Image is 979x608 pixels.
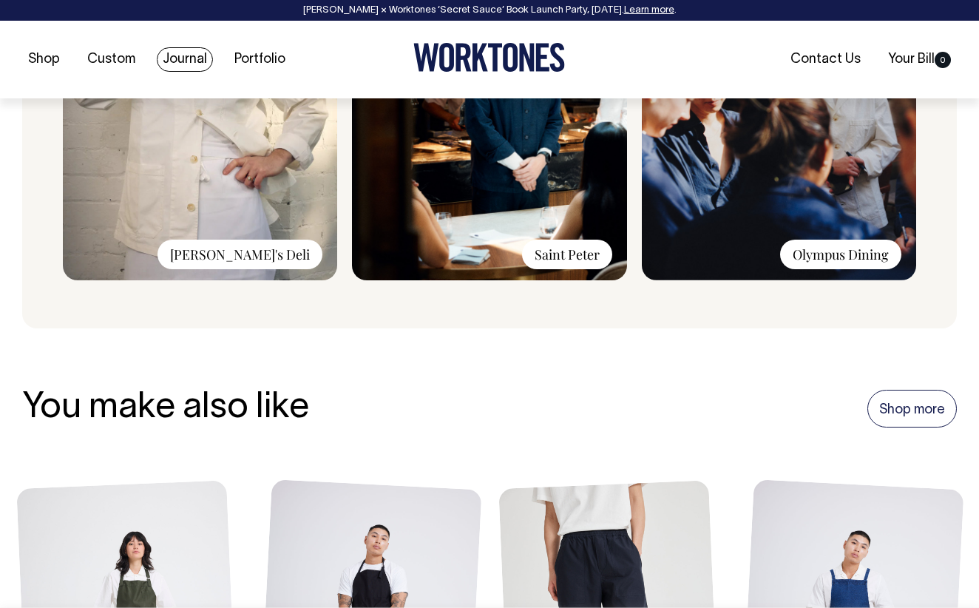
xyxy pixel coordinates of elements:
div: [PERSON_NAME] × Worktones ‘Secret Sauce’ Book Launch Party, [DATE]. . [15,5,964,16]
a: Portfolio [228,47,291,72]
a: Shop more [867,390,957,428]
div: [PERSON_NAME]'s Deli [157,240,322,269]
a: Contact Us [785,47,867,72]
div: Saint Peter [522,240,612,269]
span: 0 [935,52,951,68]
a: Custom [81,47,141,72]
div: Olympus Dining [780,240,901,269]
a: Learn more [624,6,674,15]
a: Your Bill0 [882,47,957,72]
a: Journal [157,47,213,72]
a: Shop [22,47,66,72]
h3: You make also like [22,389,309,428]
